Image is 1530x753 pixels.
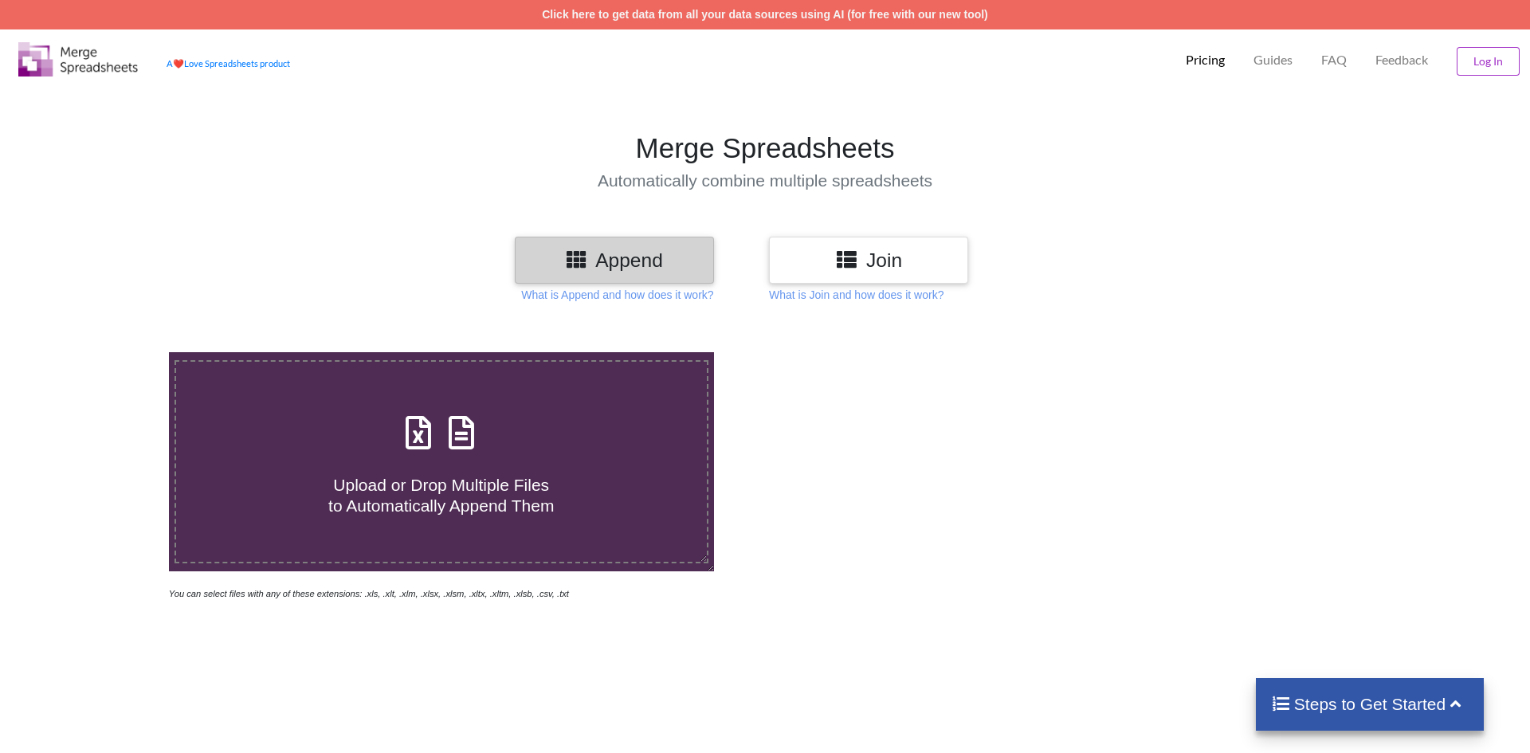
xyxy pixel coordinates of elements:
h3: Join [781,249,956,272]
h3: Append [527,249,702,272]
p: What is Append and how does it work? [521,287,713,303]
span: Upload or Drop Multiple Files to Automatically Append Them [328,476,554,514]
p: FAQ [1321,52,1347,69]
img: Logo.png [18,42,138,76]
a: AheartLove Spreadsheets product [167,58,290,69]
button: Log In [1457,47,1520,76]
p: Guides [1253,52,1293,69]
i: You can select files with any of these extensions: .xls, .xlt, .xlm, .xlsx, .xlsm, .xltx, .xltm, ... [169,589,569,598]
h4: Steps to Get Started [1272,694,1469,714]
p: Pricing [1186,52,1225,69]
span: Feedback [1375,53,1428,66]
p: What is Join and how does it work? [769,287,943,303]
a: Click here to get data from all your data sources using AI (for free with our new tool) [542,8,988,21]
span: heart [173,58,184,69]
